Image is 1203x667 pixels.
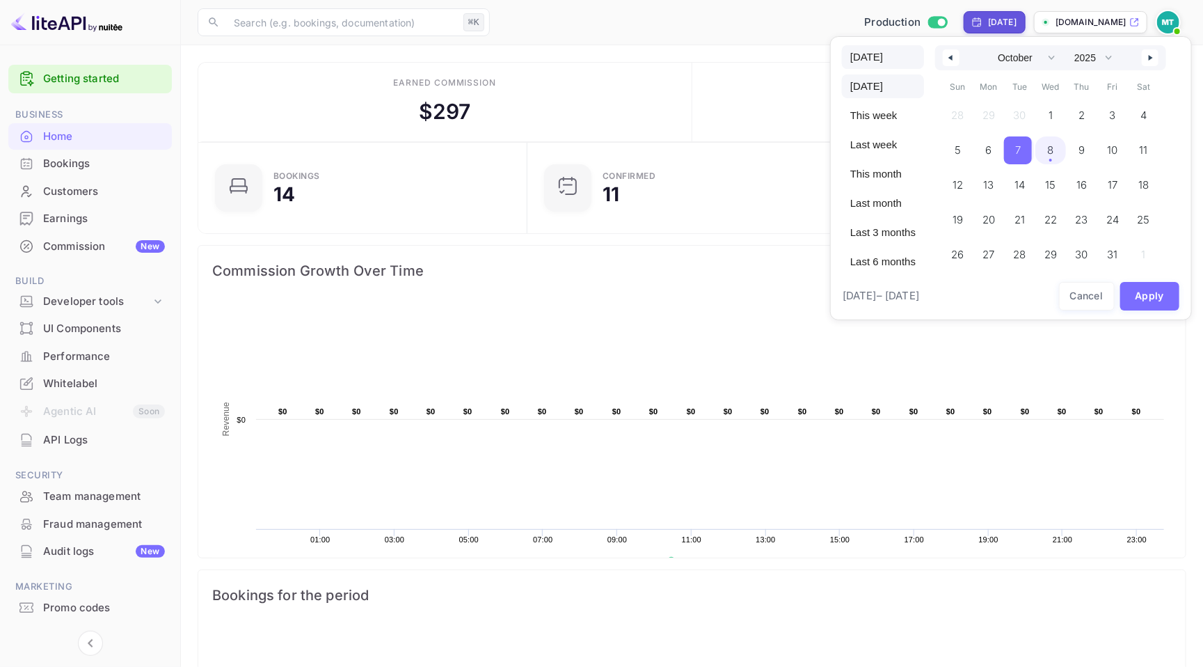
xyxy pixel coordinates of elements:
[1106,207,1119,233] span: 24
[842,74,924,98] button: [DATE]
[1097,133,1129,161] button: 10
[1066,98,1097,126] button: 2
[1066,237,1097,265] button: 30
[1129,168,1160,196] button: 18
[842,104,924,127] button: This week
[1097,168,1129,196] button: 17
[1035,76,1067,98] span: Wed
[1049,103,1053,128] span: 1
[1004,133,1035,161] button: 7
[1046,173,1056,198] span: 15
[1059,282,1115,311] button: Cancel
[1129,133,1160,161] button: 11
[842,133,924,157] button: Last week
[1035,203,1067,230] button: 22
[1035,168,1067,196] button: 15
[986,138,992,163] span: 6
[1014,242,1026,267] span: 28
[1108,138,1118,163] span: 10
[1066,133,1097,161] button: 9
[942,76,973,98] span: Sun
[983,242,995,267] span: 27
[942,133,973,161] button: 5
[973,168,1005,196] button: 13
[1076,207,1088,233] span: 23
[1097,76,1129,98] span: Fri
[1097,98,1129,126] button: 3
[842,162,924,186] button: This month
[942,237,973,265] button: 26
[1138,207,1150,233] span: 25
[1035,133,1067,161] button: 8
[953,207,963,233] span: 19
[1066,168,1097,196] button: 16
[1110,103,1116,128] span: 3
[1044,242,1057,267] span: 29
[1140,138,1148,163] span: 11
[1014,173,1025,198] span: 14
[1129,76,1160,98] span: Sat
[1035,98,1067,126] button: 1
[1120,282,1180,311] button: Apply
[842,250,924,274] button: Last 6 months
[1004,168,1035,196] button: 14
[1129,203,1160,230] button: 25
[1076,242,1088,267] span: 30
[842,45,924,69] button: [DATE]
[942,203,973,230] button: 19
[1015,138,1021,163] span: 7
[1097,237,1129,265] button: 31
[1035,237,1067,265] button: 29
[1129,98,1160,126] button: 4
[973,203,1005,230] button: 20
[982,207,995,233] span: 20
[1066,203,1097,230] button: 23
[984,173,994,198] span: 13
[1066,76,1097,98] span: Thu
[973,133,1005,161] button: 6
[1004,237,1035,265] button: 28
[1078,103,1085,128] span: 2
[842,221,924,244] button: Last 3 months
[1078,138,1085,163] span: 9
[1014,207,1025,233] span: 21
[1097,203,1129,230] button: 24
[1048,138,1054,163] span: 8
[1108,242,1118,267] span: 31
[1108,173,1117,198] span: 17
[953,173,963,198] span: 12
[1076,173,1087,198] span: 16
[973,76,1005,98] span: Mon
[1004,76,1035,98] span: Tue
[1044,207,1057,233] span: 22
[973,237,1005,265] button: 27
[951,242,964,267] span: 26
[1138,173,1149,198] span: 18
[842,191,924,215] button: Last month
[955,138,961,163] span: 5
[843,288,919,304] span: [DATE] – [DATE]
[1004,203,1035,230] button: 21
[942,168,973,196] button: 12
[1140,103,1147,128] span: 4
